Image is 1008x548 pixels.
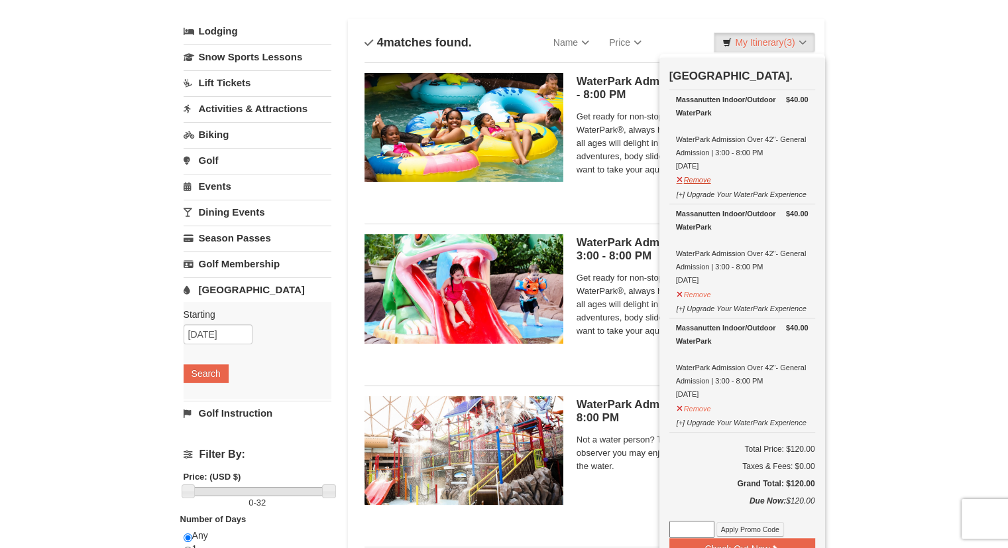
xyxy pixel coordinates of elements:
strong: Number of Days [180,514,247,524]
div: WaterPark Admission Over 42"- General Admission | 3:00 - 8:00 PM [DATE] [676,321,809,401]
span: Get ready for non-stop thrills at the Massanutten WaterPark®, always heated to 84° Fahrenheit. Ch... [577,271,809,338]
a: Lift Tickets [184,70,331,95]
a: [GEOGRAPHIC_DATA] [184,277,331,302]
h6: Total Price: $120.00 [669,443,815,456]
label: Starting [184,308,321,321]
span: 32 [256,498,266,508]
img: 6619917-1407-941696cb.jpg [364,396,563,505]
div: Massanutten Indoor/Outdoor WaterPark [676,321,809,348]
div: $120.00 [669,494,815,521]
a: Price [599,29,651,56]
button: Remove [676,285,712,301]
span: (3) [783,37,795,48]
strong: Price: (USD $) [184,472,241,482]
a: Golf Membership [184,251,331,276]
strong: [GEOGRAPHIC_DATA]. [669,70,793,82]
a: Activities & Attractions [184,96,331,121]
a: Season Passes [184,226,331,250]
strong: $40.00 [786,93,809,106]
div: Massanutten Indoor/Outdoor WaterPark [676,207,809,234]
button: Remove [676,170,712,186]
h4: Filter By: [184,448,331,460]
button: Apply Promo Code [716,522,784,537]
h5: WaterPark Admission - Under 42” Tall | 3:00 - 8:00 PM [577,236,809,263]
a: Name [543,29,599,56]
h4: matches found. [364,36,472,49]
button: Search [184,364,229,383]
button: [+] Upgrade Your WaterPark Experience [676,413,807,429]
img: 6619917-1563-e84d971f.jpg [364,73,563,182]
h5: WaterPark Admission- Observer | 3:00 - 8:00 PM [577,398,809,425]
a: Lodging [184,19,331,43]
img: 6619917-1391-b04490f2.jpg [364,234,563,343]
div: WaterPark Admission Over 42"- General Admission | 3:00 - 8:00 PM [DATE] [676,207,809,287]
a: Events [184,174,331,198]
div: WaterPark Admission Over 42"- General Admission | 3:00 - 8:00 PM [DATE] [676,93,809,172]
strong: $40.00 [786,321,809,334]
a: Golf [184,148,331,172]
strong: $40.00 [786,207,809,220]
label: - [184,496,331,510]
button: [+] Upgrade Your WaterPark Experience [676,299,807,315]
a: Golf Instruction [184,401,331,425]
span: 0 [249,498,253,508]
button: [+] Upgrade Your WaterPark Experience [676,184,807,201]
button: Remove [676,399,712,415]
span: 4 [377,36,384,49]
h5: Grand Total: $120.00 [669,477,815,490]
a: Dining Events [184,200,331,224]
a: My Itinerary(3) [714,33,814,52]
h5: WaterPark Admission - Over 42” Tall | 3:00 - 8:00 PM [577,75,809,102]
div: Massanutten Indoor/Outdoor WaterPark [676,93,809,119]
div: Taxes & Fees: $0.00 [669,460,815,473]
span: Not a water person? Then this ticket is just for you. As an observer you may enjoy the WaterPark ... [577,433,809,473]
span: Get ready for non-stop thrills at the Massanutten WaterPark®, always heated to 84° Fahrenheit. Ch... [577,110,809,176]
strong: Due Now: [750,496,786,506]
a: Snow Sports Lessons [184,44,331,69]
a: Biking [184,122,331,147]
